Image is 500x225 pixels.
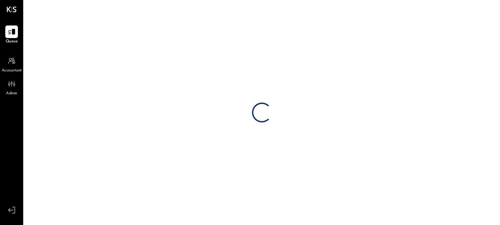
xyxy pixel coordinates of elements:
[0,77,23,97] a: Admin
[6,39,18,45] span: Queue
[0,55,23,74] a: Accountant
[2,68,22,74] span: Accountant
[6,91,17,97] span: Admin
[0,25,23,45] a: Queue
